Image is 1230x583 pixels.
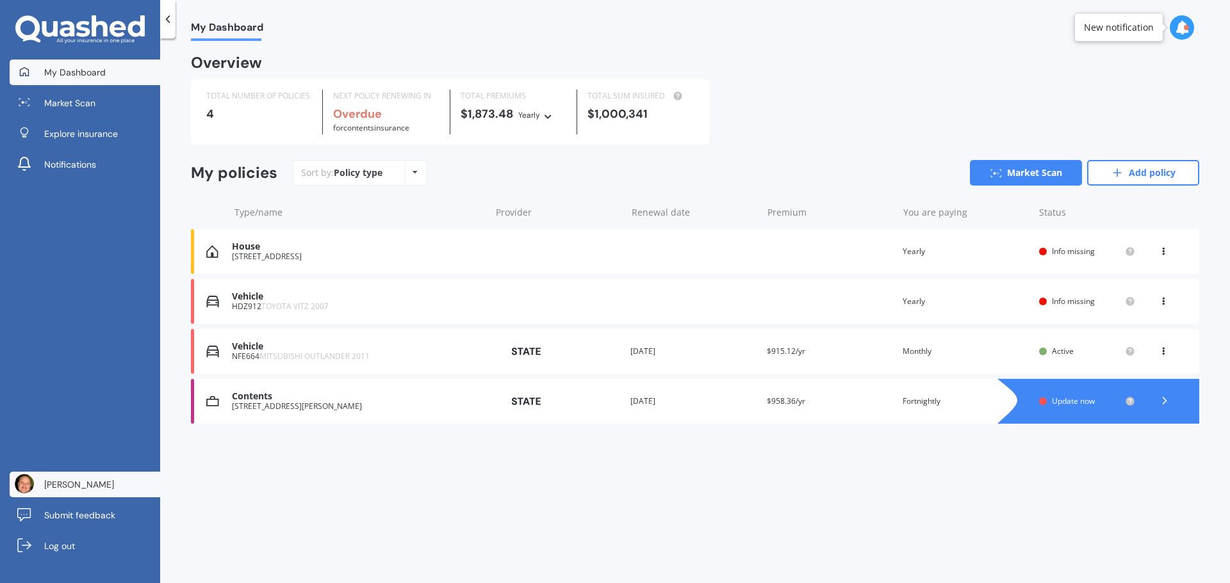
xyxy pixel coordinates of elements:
div: [DATE] [630,395,757,408]
span: Info missing [1052,246,1095,257]
span: Explore insurance [44,127,118,140]
a: Add policy [1087,160,1199,186]
div: Contents [232,391,484,402]
span: Log out [44,539,75,552]
div: [DATE] [630,345,757,358]
div: Overview [191,56,262,69]
div: $1,873.48 [461,108,566,122]
span: Update now [1052,395,1095,406]
span: My Dashboard [191,21,263,38]
span: Market Scan [44,97,95,109]
span: Active [1052,346,1074,356]
a: Notifications [10,152,160,177]
a: Market Scan [970,160,1082,186]
a: Log out [10,533,160,559]
div: My policies [191,164,277,182]
b: Overdue [333,106,382,122]
a: [PERSON_NAME] [10,472,160,497]
div: New notification [1084,21,1154,34]
img: State [494,390,558,413]
span: for Contents insurance [333,122,409,133]
span: $915.12/yr [767,346,805,356]
a: Submit feedback [10,502,160,528]
div: TOTAL SUM INSURED [587,90,693,102]
img: Vehicle [206,295,219,308]
span: My Dashboard [44,66,106,79]
div: TOTAL PREMIUMS [461,90,566,102]
img: House [206,245,218,258]
div: Vehicle [232,291,484,302]
div: Sort by: [301,166,382,179]
span: Notifications [44,158,96,171]
img: Vehicle [206,345,219,358]
div: Type/name [234,206,486,219]
img: ACg8ocJxvI5gfXkFtr7PcVX1K9SCnYpOk7l8xpFZLlyuclT5bVkipIk=s96-c [15,474,34,493]
div: Yearly [518,109,540,122]
span: $958.36/yr [767,395,805,406]
div: HDZ912 [232,302,484,311]
div: Yearly [903,245,1029,258]
div: [STREET_ADDRESS][PERSON_NAME] [232,402,484,411]
span: TOYOTA VITZ 2007 [261,301,329,312]
span: Info missing [1052,296,1095,307]
div: Provider [496,206,621,219]
div: Premium [767,206,893,219]
div: You are paying [903,206,1029,219]
div: Vehicle [232,341,484,352]
div: 4 [206,108,312,120]
div: NEXT POLICY RENEWING IN [333,90,439,102]
div: Status [1039,206,1135,219]
div: Yearly [903,295,1029,308]
span: Submit feedback [44,509,115,522]
div: House [232,241,484,252]
div: Fortnightly [903,395,1029,408]
span: [PERSON_NAME] [44,478,114,491]
a: Market Scan [10,90,160,116]
div: [STREET_ADDRESS] [232,252,484,261]
div: $1,000,341 [587,108,693,120]
div: TOTAL NUMBER OF POLICIES [206,90,312,102]
div: Policy type [334,166,382,179]
div: Monthly [903,345,1029,358]
span: MITSUBISHI OUTLANDER 2011 [259,351,370,362]
a: My Dashboard [10,60,160,85]
img: State [494,340,558,363]
div: Renewal date [632,206,757,219]
a: Explore insurance [10,121,160,147]
img: Contents [206,395,219,408]
div: NFE664 [232,352,484,361]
